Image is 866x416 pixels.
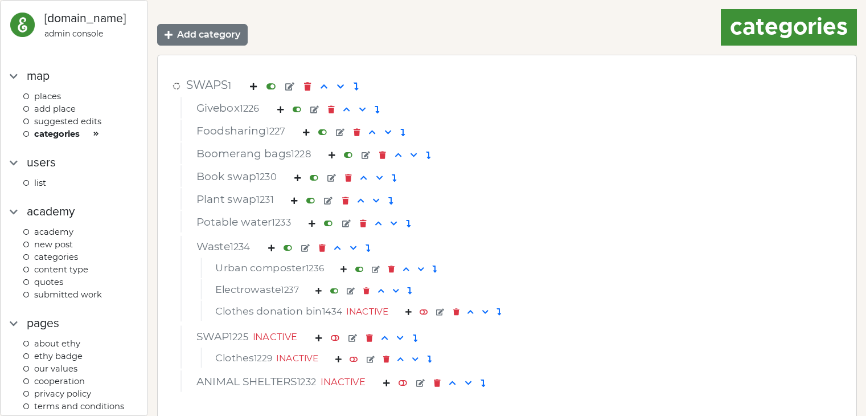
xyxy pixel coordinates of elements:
[44,10,126,28] div: [DOMAIN_NAME]
[196,101,260,115] span: Givebox
[34,401,124,411] span: Terms and conditions
[322,306,342,317] small: 1434
[34,252,78,262] span: Categories
[215,262,324,274] span: Urban composter
[215,305,342,317] span: Clothes donation bin
[44,28,126,40] div: admin console
[34,289,102,300] span: Submitted work
[34,338,80,349] span: About Ethy
[196,147,311,160] span: Boomerang bags
[34,264,88,275] span: CONTENT TYPE
[34,178,46,188] span: list
[321,376,366,388] span: INACTIVE
[215,283,299,295] span: Electrowaste
[34,239,73,250] span: New post
[27,154,56,172] div: Users
[27,67,50,85] div: map
[230,241,251,252] small: 1234
[240,103,260,114] small: 1226
[196,215,291,229] span: Potable water
[256,171,277,182] small: 1230
[34,91,61,101] span: Places
[256,194,273,205] small: 1231
[27,203,75,221] div: academy
[34,116,101,127] span: Suggested edits
[229,331,248,342] small: 1225
[291,148,311,160] small: 1228
[276,353,318,364] span: INACTIVE
[34,277,63,287] span: Quotes
[34,376,85,386] span: Cooperation
[346,306,388,317] span: INACTIVE
[196,170,277,183] span: Book swap
[266,125,285,137] small: 1227
[34,364,77,374] span: Our values
[297,376,317,388] small: 1232
[306,263,325,274] small: 1236
[196,375,317,388] span: ANIMAL SHELTERS
[27,315,59,333] div: Pages
[215,352,272,364] span: Clothes
[10,12,35,38] img: ethy-logo
[34,351,83,361] span: Ethy badge
[186,78,231,92] span: SWAPS
[196,193,273,206] span: Plant swap
[34,104,76,114] span: ADD PLACE
[34,227,73,237] span: Academy
[34,129,80,139] span: categories
[272,217,291,228] small: 1233
[254,353,273,364] small: 1229
[721,9,857,46] div: categories
[196,240,251,253] span: Waste
[253,331,298,342] span: INACTIVE
[157,24,248,46] button: Add category
[196,124,285,137] span: Foodsharing
[228,79,231,91] small: 1
[171,81,182,91] img: 60f12c6eaf066959d3b70d1e
[281,284,299,295] small: 1237
[196,330,248,343] span: SWAP
[34,389,91,399] span: Privacy policy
